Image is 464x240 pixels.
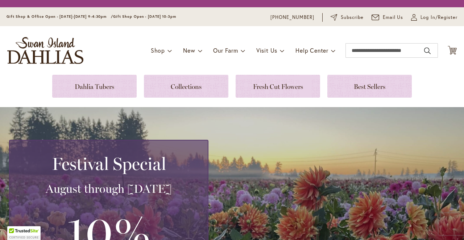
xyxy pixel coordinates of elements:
[270,14,314,21] a: [PHONE_NUMBER]
[341,14,364,21] span: Subscribe
[372,14,403,21] a: Email Us
[7,14,113,19] span: Gift Shop & Office Open - [DATE]-[DATE] 9-4:30pm /
[420,14,457,21] span: Log In/Register
[411,14,457,21] a: Log In/Register
[383,14,403,21] span: Email Us
[151,46,165,54] span: Shop
[18,154,199,174] h2: Festival Special
[7,37,83,64] a: store logo
[113,14,176,19] span: Gift Shop Open - [DATE] 10-3pm
[424,45,431,57] button: Search
[213,46,238,54] span: Our Farm
[183,46,195,54] span: New
[331,14,364,21] a: Subscribe
[18,182,199,196] h3: August through [DATE]
[295,46,328,54] span: Help Center
[256,46,277,54] span: Visit Us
